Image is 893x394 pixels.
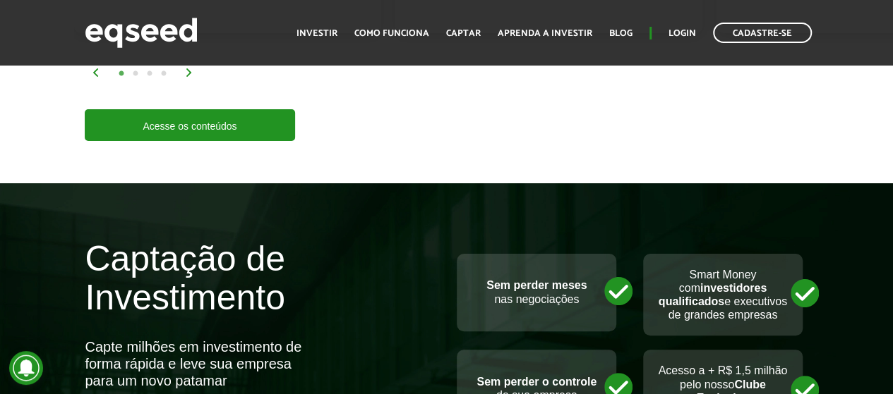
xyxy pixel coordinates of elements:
[143,67,157,81] button: 3 of 2
[657,268,789,322] p: Smart Money com e executivos de grandes empresas
[85,338,311,389] div: Capte milhões em investimento de forma rápida e leve sua empresa para um novo patamar
[659,282,767,307] strong: investidores qualificados
[85,240,436,338] h2: Captação de Investimento
[354,29,429,38] a: Como funciona
[446,29,481,38] a: Captar
[669,29,696,38] a: Login
[85,109,294,141] a: Acesse os conteúdos
[296,29,337,38] a: Investir
[85,14,198,51] img: EqSeed
[185,68,193,77] img: arrow%20right.svg
[114,67,128,81] button: 1 of 2
[92,68,100,77] img: arrow%20left.svg
[471,278,602,305] p: nas negociações
[477,376,597,388] strong: Sem perder o controle
[128,67,143,81] button: 2 of 2
[157,67,171,81] button: 4 of 2
[498,29,592,38] a: Aprenda a investir
[609,29,633,38] a: Blog
[486,279,587,291] strong: Sem perder meses
[713,23,812,43] a: Cadastre-se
